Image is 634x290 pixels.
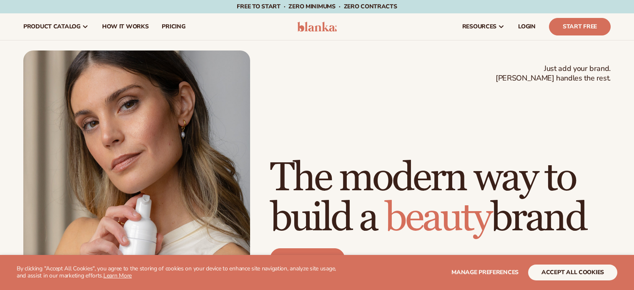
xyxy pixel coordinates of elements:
span: product catalog [23,23,80,30]
a: Start Free [549,18,611,35]
h1: The modern way to build a brand [270,158,611,238]
a: product catalog [17,13,95,40]
a: Start free [270,248,345,268]
button: accept all cookies [528,265,617,280]
p: By clicking "Accept All Cookies", you agree to the storing of cookies on your device to enhance s... [17,265,346,280]
span: How It Works [102,23,149,30]
span: beauty [385,194,491,242]
a: Learn More [103,272,132,280]
span: resources [462,23,496,30]
span: pricing [162,23,185,30]
span: Free to start · ZERO minimums · ZERO contracts [237,3,397,10]
a: LOGIN [511,13,542,40]
span: Manage preferences [451,268,519,276]
a: pricing [155,13,192,40]
button: Manage preferences [451,265,519,280]
img: logo [297,22,337,32]
a: resources [456,13,511,40]
a: How It Works [95,13,155,40]
span: LOGIN [518,23,536,30]
span: Just add your brand. [PERSON_NAME] handles the rest. [496,64,611,83]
